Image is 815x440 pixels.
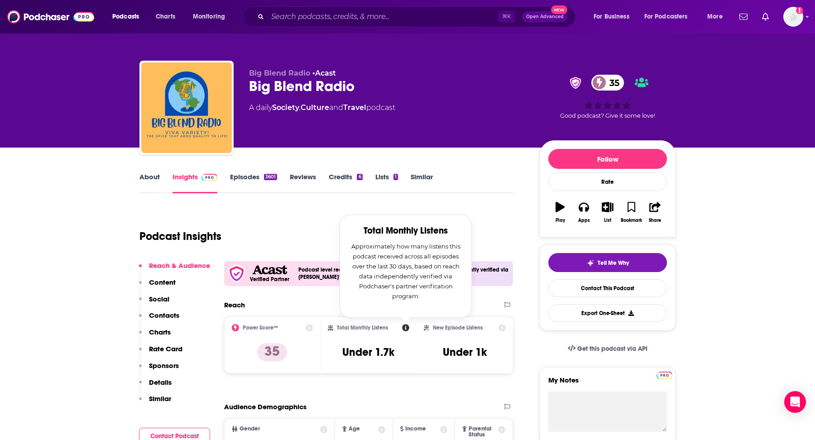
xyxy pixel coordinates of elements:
button: Open AdvancedNew [522,11,568,22]
div: 3601 [264,174,277,180]
a: Charts [150,10,181,24]
button: Bookmark [619,196,643,229]
a: Culture [301,103,329,112]
div: Play [556,218,565,223]
a: Lists1 [375,172,398,193]
span: Get this podcast via API [577,345,647,353]
button: Content [139,278,176,295]
label: My Notes [548,376,667,392]
button: Charts [139,328,171,344]
span: For Business [594,10,629,23]
button: Share [643,196,667,229]
img: verfied icon [228,265,245,282]
span: Tell Me Why [598,259,629,267]
a: Show notifications dropdown [758,9,772,24]
button: tell me why sparkleTell Me Why [548,253,667,272]
button: Rate Card [139,344,182,361]
span: More [707,10,723,23]
h4: Podcast level reach data from Acast podcasts has been independently verified via [PERSON_NAME]'s ... [298,267,509,280]
button: Export One-Sheet [548,304,667,322]
h2: Total Monthly Listens [337,325,388,331]
h2: Reach [224,301,245,309]
p: Rate Card [149,344,182,353]
h2: Power Score™ [243,325,278,331]
img: Podchaser Pro [657,372,672,379]
span: Open Advanced [526,14,564,19]
div: A daily podcast [249,102,395,113]
span: Podcasts [112,10,139,23]
a: Travel [343,103,366,112]
span: Big Blend Radio [249,69,310,77]
span: Monitoring [193,10,225,23]
img: Big Blend Radio [141,62,232,153]
button: Follow [548,149,667,169]
img: tell me why sparkle [587,259,594,267]
p: Sponsors [149,361,179,370]
h1: Podcast Insights [139,230,221,243]
a: Similar [411,172,433,193]
span: Gender [240,426,260,432]
h2: New Episode Listens [433,325,483,331]
div: Share [649,218,661,223]
p: Reach & Audience [149,261,210,270]
div: 1 [393,174,398,180]
div: Rate [548,172,667,191]
p: 35 [257,343,287,361]
a: Contact This Podcast [548,279,667,297]
p: Contacts [149,311,179,320]
button: Social [139,295,169,311]
button: List [596,196,619,229]
div: Apps [578,218,590,223]
span: Income [405,426,426,432]
span: Good podcast? Give it some love! [560,112,655,119]
input: Search podcasts, credits, & more... [268,10,498,24]
h3: Under 1.7k [342,345,394,359]
a: Acast [315,69,336,77]
a: Get this podcast via API [561,338,655,360]
span: and [329,103,343,112]
button: Reach & Audience [139,261,210,278]
a: Episodes3601 [230,172,277,193]
span: ⌘ K [498,11,515,23]
span: • [312,69,336,77]
span: , [299,103,301,112]
a: Reviews [290,172,316,193]
button: Details [139,378,172,395]
span: Age [349,426,360,432]
a: InsightsPodchaser Pro [173,172,217,193]
span: Charts [156,10,175,23]
button: open menu [638,10,701,24]
img: Podchaser - Follow, Share and Rate Podcasts [7,8,94,25]
p: Charts [149,328,171,336]
button: Similar [139,394,171,411]
span: Parental Status [469,426,497,438]
p: Details [149,378,172,387]
img: verified Badge [567,77,584,89]
span: 35 [600,75,624,91]
span: For Podcasters [644,10,688,23]
button: open menu [701,10,734,24]
button: Show profile menu [783,7,803,27]
h5: Verified Partner [250,277,289,282]
a: Show notifications dropdown [736,9,751,24]
img: User Profile [783,7,803,27]
img: Acast [252,265,287,275]
button: Contacts [139,311,179,328]
img: Podchaser Pro [201,174,217,181]
div: List [604,218,611,223]
button: Play [548,196,572,229]
h2: Audience Demographics [224,402,307,411]
p: Social [149,295,169,303]
div: verified Badge35Good podcast? Give it some love! [540,69,676,125]
button: open menu [187,10,237,24]
a: 35 [591,75,624,91]
p: Approximately how many listens this podcast received across all episodes over the last 30 days, b... [351,241,460,301]
button: open menu [587,10,641,24]
button: open menu [106,10,151,24]
a: About [139,172,160,193]
div: Search podcasts, credits, & more... [251,6,584,27]
h2: Total Monthly Listens [351,226,460,236]
p: Similar [149,394,171,403]
div: Bookmark [621,218,642,223]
